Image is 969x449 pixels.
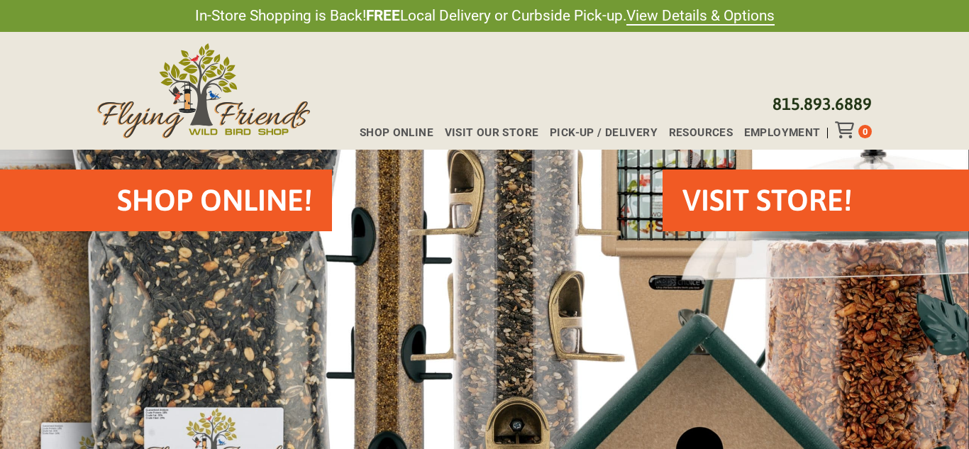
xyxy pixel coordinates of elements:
[773,94,872,113] a: 815.893.6889
[117,179,312,221] h2: Shop Online!
[744,128,821,138] span: Employment
[733,128,820,138] a: Employment
[863,126,868,137] span: 0
[195,6,775,26] span: In-Store Shopping is Back! Local Delivery or Curbside Pick-up.
[97,43,310,138] img: Flying Friends Wild Bird Shop Logo
[669,128,733,138] span: Resources
[360,128,433,138] span: Shop Online
[538,128,658,138] a: Pick-up / Delivery
[366,7,400,24] strong: FREE
[433,128,538,138] a: Visit Our Store
[445,128,539,138] span: Visit Our Store
[682,179,852,221] h2: VISIT STORE!
[835,121,858,138] div: Toggle Off Canvas Content
[626,7,775,26] a: View Details & Options
[550,128,658,138] span: Pick-up / Delivery
[348,128,433,138] a: Shop Online
[658,128,733,138] a: Resources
